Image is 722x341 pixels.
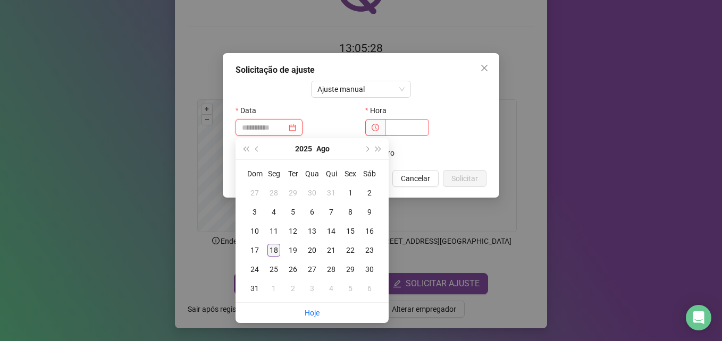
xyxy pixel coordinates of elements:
td: 2025-07-27 [245,183,264,202]
span: Cancelar [401,173,430,184]
div: 14 [325,225,338,237]
td: 2025-09-02 [283,279,303,298]
td: 2025-09-01 [264,279,283,298]
div: 18 [267,244,280,257]
div: 28 [267,186,280,199]
td: 2025-08-06 [303,202,322,221]
div: 28 [325,263,338,276]
button: next-year [360,138,372,159]
div: 31 [248,282,261,295]
label: Hora [365,102,393,119]
div: 27 [248,186,261,199]
td: 2025-08-24 [245,260,264,279]
div: 1 [344,186,357,199]
div: 30 [306,186,318,199]
th: Sáb [360,164,379,183]
div: 8 [344,206,357,218]
th: Qui [322,164,341,183]
td: 2025-08-18 [264,241,283,260]
div: 3 [306,282,318,295]
td: 2025-08-17 [245,241,264,260]
td: 2025-07-29 [283,183,303,202]
div: 16 [363,225,376,237]
button: Cancelar [392,170,439,187]
div: 9 [363,206,376,218]
div: 6 [363,282,376,295]
button: Solicitar [443,170,486,187]
div: Solicitação de ajuste [236,64,486,76]
th: Qua [303,164,322,183]
div: 4 [267,206,280,218]
td: 2025-08-26 [283,260,303,279]
td: 2025-08-02 [360,183,379,202]
td: 2025-08-28 [322,260,341,279]
button: year panel [295,138,312,159]
td: 2025-08-16 [360,221,379,241]
td: 2025-07-31 [322,183,341,202]
div: 23 [363,244,376,257]
td: 2025-08-07 [322,202,341,221]
td: 2025-08-19 [283,241,303,260]
td: 2025-08-27 [303,260,322,279]
td: 2025-08-13 [303,221,322,241]
div: 13 [306,225,318,237]
div: 10 [248,225,261,237]
div: 1 [267,282,280,295]
div: 2 [363,186,376,199]
td: 2025-08-09 [360,202,379,221]
div: 26 [287,263,299,276]
td: 2025-08-12 [283,221,303,241]
div: 19 [287,244,299,257]
div: 22 [344,244,357,257]
th: Dom [245,164,264,183]
td: 2025-08-04 [264,202,283,221]
div: 30 [363,263,376,276]
div: 17 [248,244,261,257]
td: 2025-08-03 [245,202,264,221]
td: 2025-08-15 [341,221,360,241]
span: Ajuste manual [317,81,405,97]
td: 2025-08-22 [341,241,360,260]
label: Data [236,102,263,119]
td: 2025-09-05 [341,279,360,298]
div: 20 [306,244,318,257]
th: Ter [283,164,303,183]
td: 2025-08-05 [283,202,303,221]
div: 29 [344,263,357,276]
td: 2025-08-29 [341,260,360,279]
div: 5 [287,206,299,218]
div: 6 [306,206,318,218]
td: 2025-08-30 [360,260,379,279]
td: 2025-09-06 [360,279,379,298]
td: 2025-08-21 [322,241,341,260]
div: 27 [306,263,318,276]
td: 2025-08-14 [322,221,341,241]
div: 5 [344,282,357,295]
div: Open Intercom Messenger [686,305,711,330]
td: 2025-08-01 [341,183,360,202]
span: clock-circle [372,124,379,131]
div: 3 [248,206,261,218]
div: 21 [325,244,338,257]
div: 2 [287,282,299,295]
div: 11 [267,225,280,237]
td: 2025-09-03 [303,279,322,298]
button: month panel [316,138,330,159]
div: 15 [344,225,357,237]
button: super-prev-year [240,138,251,159]
button: prev-year [251,138,263,159]
td: 2025-07-30 [303,183,322,202]
div: 4 [325,282,338,295]
a: Hoje [305,309,320,317]
div: 31 [325,186,338,199]
td: 2025-08-10 [245,221,264,241]
button: Close [476,59,493,76]
button: super-next-year [373,138,384,159]
div: 29 [287,186,299,199]
td: 2025-08-23 [360,241,379,260]
td: 2025-08-11 [264,221,283,241]
td: 2025-08-25 [264,260,283,279]
td: 2025-08-20 [303,241,322,260]
td: 2025-08-31 [245,279,264,298]
td: 2025-07-28 [264,183,283,202]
